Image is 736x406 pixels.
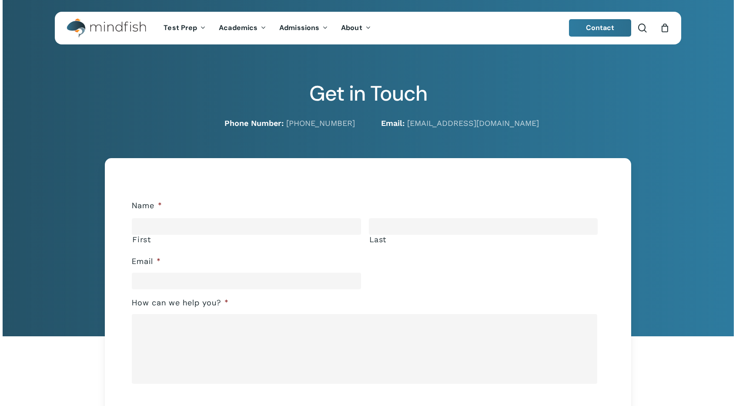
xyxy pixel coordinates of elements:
[212,24,273,32] a: Academics
[132,257,161,267] label: Email
[273,24,335,32] a: Admissions
[660,23,669,33] a: Cart
[55,81,681,106] h2: Get in Touch
[132,201,162,211] label: Name
[157,12,377,44] nav: Main Menu
[224,118,284,128] strong: Phone Number:
[335,24,378,32] a: About
[55,12,681,44] header: Main Menu
[164,23,197,32] span: Test Prep
[369,235,598,244] label: Last
[132,235,361,244] label: First
[157,24,212,32] a: Test Prep
[279,23,319,32] span: Admissions
[407,118,539,128] a: [EMAIL_ADDRESS][DOMAIN_NAME]
[569,19,632,37] a: Contact
[132,298,229,308] label: How can we help you?
[341,23,362,32] span: About
[219,23,258,32] span: Academics
[586,23,615,32] span: Contact
[286,118,355,128] a: [PHONE_NUMBER]
[381,118,405,128] strong: Email:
